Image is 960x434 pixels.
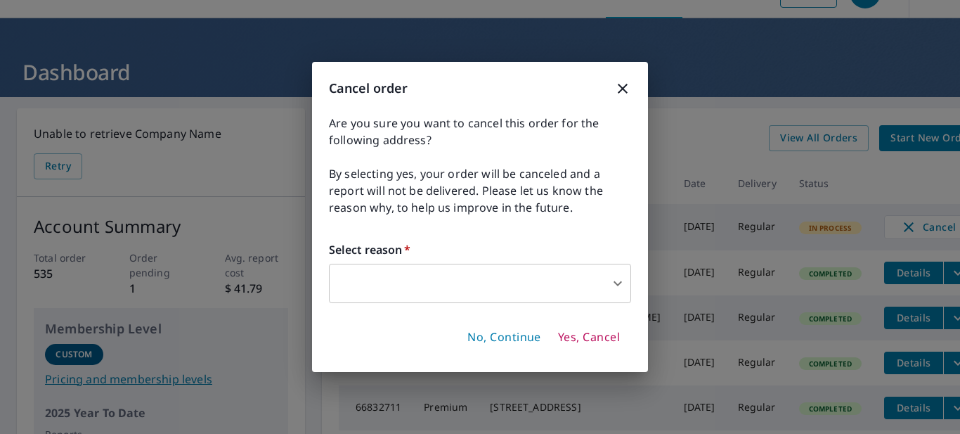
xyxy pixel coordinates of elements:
div: ​ [329,264,631,303]
label: Select reason [329,241,631,258]
span: Are you sure you want to cancel this order for the following address? [329,115,631,148]
span: Yes, Cancel [558,330,620,345]
h3: Cancel order [329,79,631,98]
button: No, Continue [462,326,547,350]
span: By selecting yes, your order will be canceled and a report will not be delivered. Please let us k... [329,165,631,216]
span: No, Continue [467,330,541,345]
button: Yes, Cancel [552,326,625,350]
